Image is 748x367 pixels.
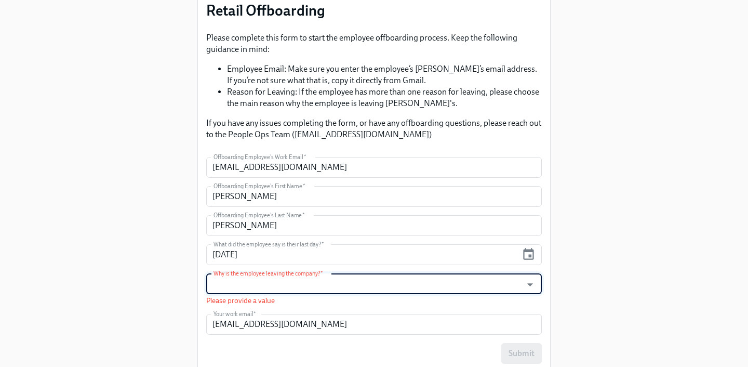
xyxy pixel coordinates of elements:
[206,1,325,20] h3: Retail Offboarding
[206,296,542,306] p: Please provide a value
[206,32,542,55] p: Please complete this form to start the employee offboarding process. Keep the following guidance ...
[206,117,542,140] p: If you have any issues completing the form, or have any offboarding questions, please reach out t...
[206,244,517,265] input: MM/DD/YYYY
[522,277,538,293] button: Open
[227,86,542,109] li: Reason for Leaving: If the employee has more than one reason for leaving, please choose the main ...
[227,63,542,86] li: Employee Email: Make sure you enter the employee’s [PERSON_NAME]’s email address. If you’re not s...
